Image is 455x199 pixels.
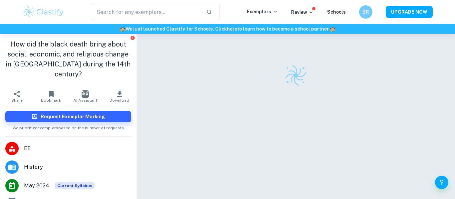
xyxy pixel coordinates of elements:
a: Schools [327,9,346,15]
span: EE [24,145,131,152]
button: Bookmark [34,87,68,106]
button: Help and Feedback [435,176,448,189]
img: AI Assistant [82,90,89,98]
img: Clastify logo [284,64,307,87]
p: Exemplars [247,8,278,15]
span: 🏫 [330,26,335,32]
a: here [227,26,237,32]
button: UPGRADE NOW [386,6,433,18]
span: Current Syllabus [55,182,95,189]
span: We prioritize exemplars based on the number of requests [13,122,124,131]
input: Search for any exemplars... [92,3,201,21]
button: BR [359,5,372,19]
button: Request Exemplar Marking [5,111,131,122]
h6: We just launched Clastify for Schools. Click to learn how to become a school partner. [1,25,454,33]
span: AI Assistant [73,98,97,103]
h6: Request Exemplar Marking [41,113,105,120]
h6: BR [362,8,370,16]
span: Share [11,98,23,103]
p: Review [291,9,314,16]
button: Report issue [130,35,135,40]
button: Download [102,87,136,106]
span: May 2024 [24,182,49,190]
img: Clastify logo [22,5,65,19]
span: 🏫 [120,26,126,32]
span: Download [110,98,129,103]
div: This exemplar is based on the current syllabus. Feel free to refer to it for inspiration/ideas wh... [55,182,95,189]
span: Bookmark [41,98,61,103]
button: AI Assistant [68,87,102,106]
span: History [24,163,131,171]
h1: How did the black death bring about social, economic, and religious change in [GEOGRAPHIC_DATA] d... [5,39,131,79]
